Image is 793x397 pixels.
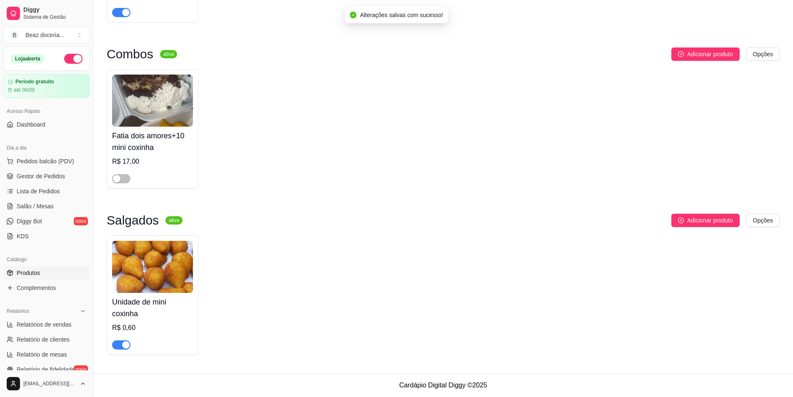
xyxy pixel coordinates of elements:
span: KDS [17,232,29,240]
a: Salão / Mesas [3,200,90,213]
button: Alterar Status [64,54,83,64]
span: Complementos [17,284,56,292]
article: Período gratuito [15,79,54,85]
button: Opções [746,214,780,227]
a: Produtos [3,266,90,280]
a: Gestor de Pedidos [3,170,90,183]
div: Beaz doceria ... [25,31,64,39]
a: Relatório de mesas [3,348,90,361]
span: Relatório de clientes [17,335,70,344]
a: KDS [3,230,90,243]
a: Lista de Pedidos [3,185,90,198]
h4: Fatia dois amores+10 mini coxinha [112,130,193,153]
button: Adicionar produto [671,47,740,61]
span: B [10,31,19,39]
span: Lista de Pedidos [17,187,60,195]
sup: ativa [160,50,177,58]
div: Acesso Rápido [3,105,90,118]
button: Adicionar produto [671,214,740,227]
div: Catálogo [3,253,90,266]
span: Relatórios de vendas [17,320,72,329]
span: Adicionar produto [687,216,733,225]
div: R$ 0,60 [112,323,193,333]
button: Pedidos balcão (PDV) [3,155,90,168]
span: Produtos [17,269,40,277]
button: Select a team [3,27,90,43]
span: Opções [753,216,773,225]
span: [EMAIL_ADDRESS][DOMAIN_NAME] [23,380,76,387]
h3: Combos [107,49,153,59]
span: Opções [753,50,773,59]
div: R$ 17,00 [112,157,193,167]
img: product-image [112,75,193,127]
span: Diggy [23,6,86,14]
span: Relatórios [7,308,29,315]
span: Gestor de Pedidos [17,172,65,180]
span: Alterações salvas com sucesso! [360,12,443,18]
footer: Cardápio Digital Diggy © 2025 [93,373,793,397]
span: Relatório de mesas [17,350,67,359]
span: Salão / Mesas [17,202,54,210]
span: check-circle [350,12,357,18]
span: Adicionar produto [687,50,733,59]
a: Dashboard [3,118,90,131]
a: Período gratuitoaté 06/09 [3,74,90,98]
a: DiggySistema de Gestão [3,3,90,23]
h3: Salgados [107,215,159,225]
span: Sistema de Gestão [23,14,86,20]
h4: Unidade de mini coxinha [112,296,193,320]
img: product-image [112,241,193,293]
a: Relatórios de vendas [3,318,90,331]
span: Diggy Bot [17,217,42,225]
a: Complementos [3,281,90,295]
sup: ativa [165,216,183,225]
span: plus-circle [678,51,684,57]
div: Loja aberta [10,54,45,63]
div: Dia a dia [3,141,90,155]
a: Relatório de fidelidadenovo [3,363,90,376]
article: até 06/09 [14,87,35,93]
a: Diggy Botnovo [3,215,90,228]
button: [EMAIL_ADDRESS][DOMAIN_NAME] [3,374,90,394]
span: Dashboard [17,120,45,129]
span: Relatório de fidelidade [17,365,75,374]
span: plus-circle [678,217,684,223]
span: Pedidos balcão (PDV) [17,157,74,165]
button: Opções [746,47,780,61]
a: Relatório de clientes [3,333,90,346]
